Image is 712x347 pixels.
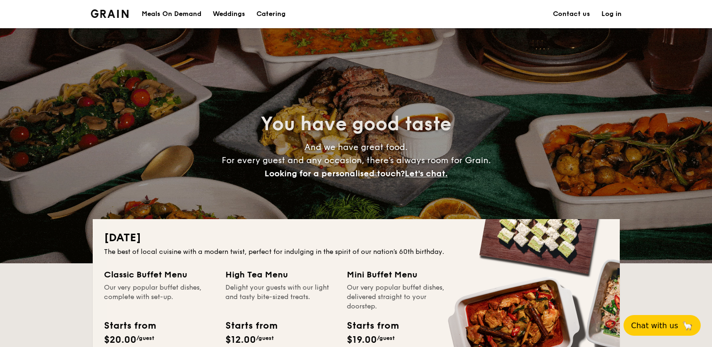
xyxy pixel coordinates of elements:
button: Chat with us🦙 [624,315,701,336]
span: You have good taste [261,113,451,135]
span: /guest [256,335,274,341]
span: $20.00 [104,334,136,346]
span: Chat with us [631,321,678,330]
div: Classic Buffet Menu [104,268,214,281]
span: $19.00 [347,334,377,346]
div: The best of local cuisine with a modern twist, perfect for indulging in the spirit of our nation’... [104,247,608,257]
a: Logotype [91,9,129,18]
span: Let's chat. [405,168,448,179]
div: Mini Buffet Menu [347,268,457,281]
img: Grain [91,9,129,18]
span: Looking for a personalised touch? [264,168,405,179]
div: Our very popular buffet dishes, delivered straight to your doorstep. [347,283,457,311]
div: Starts from [225,319,277,333]
div: Our very popular buffet dishes, complete with set-up. [104,283,214,311]
span: 🦙 [682,320,693,331]
div: Starts from [104,319,155,333]
span: /guest [377,335,395,341]
span: And we have great food. For every guest and any occasion, there’s always room for Grain. [222,142,491,179]
div: Starts from [347,319,398,333]
div: Delight your guests with our light and tasty bite-sized treats. [225,283,336,311]
h2: [DATE] [104,230,608,245]
span: /guest [136,335,154,341]
span: $12.00 [225,334,256,346]
div: High Tea Menu [225,268,336,281]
